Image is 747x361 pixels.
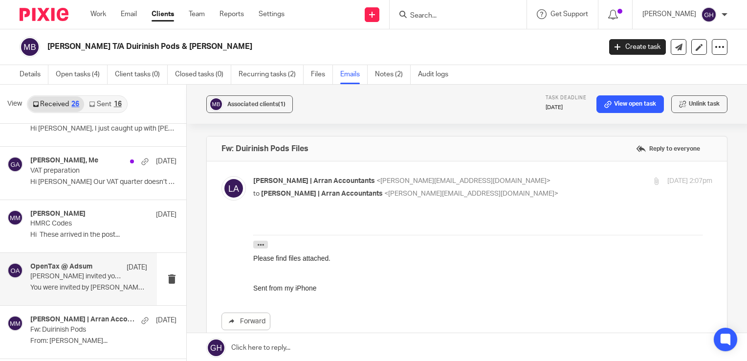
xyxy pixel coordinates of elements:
[156,210,176,220] p: [DATE]
[56,65,108,84] a: Open tasks (4)
[28,96,84,112] a: Received26
[30,167,147,175] p: VAT preparation
[701,7,717,23] img: svg%3E
[156,316,176,325] p: [DATE]
[30,326,147,334] p: Fw: Duirinish Pods
[253,178,375,184] span: [PERSON_NAME] | Arran Accountants
[550,11,588,18] span: Get Support
[221,313,270,330] a: Forward
[546,95,587,100] span: Task deadline
[311,65,333,84] a: Files
[114,101,122,108] div: 16
[30,316,136,324] h4: [PERSON_NAME] | Arran Accountants
[156,157,176,166] p: [DATE]
[84,96,126,112] a: Sent16
[384,190,558,197] span: <[PERSON_NAME][EMAIL_ADDRESS][DOMAIN_NAME]>
[221,144,308,154] h4: Fw: Duirinish Pods Files
[239,65,304,84] a: Recurring tasks (2)
[206,95,293,113] button: Associated clients(1)
[30,337,176,345] p: From: [PERSON_NAME]...
[596,95,664,113] a: View open task
[221,176,246,201] img: svg%3E
[152,9,174,19] a: Clients
[375,65,411,84] a: Notes (2)
[30,272,124,281] p: [PERSON_NAME] invited you to work together in OpenTax
[175,65,231,84] a: Closed tasks (0)
[7,99,22,109] span: View
[7,263,23,278] img: svg%3E
[7,210,23,226] img: svg%3E
[409,12,497,21] input: Search
[259,9,285,19] a: Settings
[30,263,92,271] h4: OpenTax @ Adsum
[71,101,79,108] div: 26
[30,157,98,165] h4: [PERSON_NAME], Me
[546,104,587,112] p: [DATE]
[7,157,23,172] img: svg%3E
[220,9,244,19] a: Reports
[30,284,147,292] p: You were invited by [PERSON_NAME] to work with...
[47,42,485,52] h2: [PERSON_NAME] T/A Duirinish Pods & [PERSON_NAME]
[209,97,223,112] img: svg%3E
[634,141,703,156] label: Reply to everyone
[115,65,168,84] a: Client tasks (0)
[30,125,176,133] p: Hi [PERSON_NAME], I just caught up with [PERSON_NAME]...
[227,101,286,107] span: Associated clients
[667,176,712,186] p: [DATE] 2:07pm
[30,178,176,186] p: Hi [PERSON_NAME] Our VAT quarter doesn’t end until...
[671,95,727,113] button: Unlink task
[30,231,176,239] p: Hi These arrived in the post...
[642,9,696,19] p: [PERSON_NAME]
[278,101,286,107] span: (1)
[20,8,68,21] img: Pixie
[127,263,147,272] p: [DATE]
[418,65,456,84] a: Audit logs
[376,178,550,184] span: <[PERSON_NAME][EMAIL_ADDRESS][DOMAIN_NAME]>
[90,9,106,19] a: Work
[121,9,137,19] a: Email
[261,190,383,197] span: [PERSON_NAME] | Arran Accountants
[609,39,666,55] a: Create task
[20,37,40,57] img: svg%3E
[7,316,23,331] img: svg%3E
[253,190,260,197] span: to
[20,65,48,84] a: Details
[30,210,86,218] h4: [PERSON_NAME]
[340,65,368,84] a: Emails
[30,220,147,228] p: HMRC Codes
[189,9,205,19] a: Team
